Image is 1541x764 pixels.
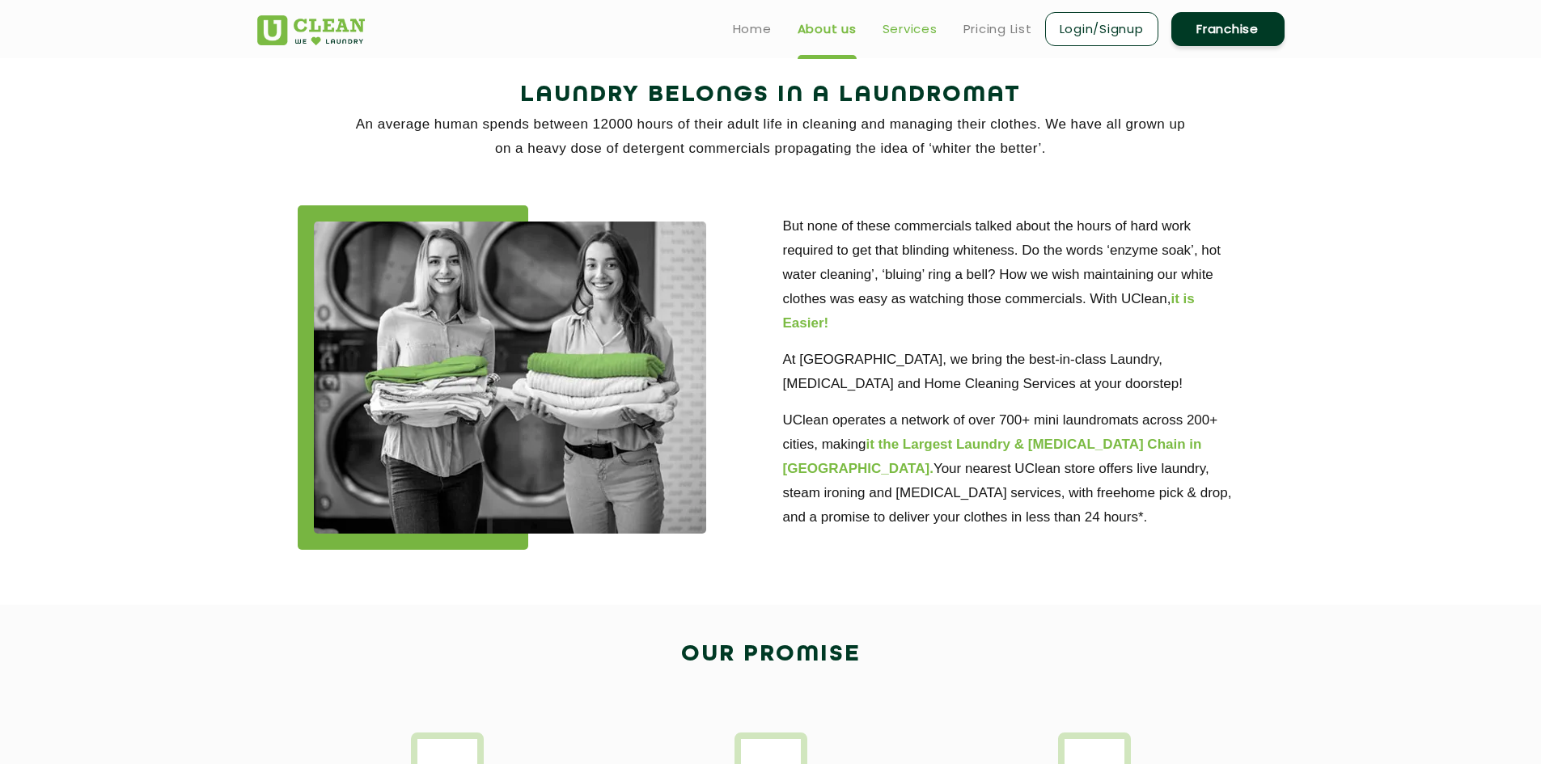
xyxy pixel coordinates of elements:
a: Services [883,19,938,39]
a: Login/Signup [1045,12,1158,46]
img: about_img_11zon.webp [314,222,706,534]
p: UClean operates a network of over 700+ mini laundromats across 200+ cities, making Your nearest U... [783,408,1244,530]
h2: Our Promise [257,635,1285,674]
p: But none of these commercials talked about the hours of hard work required to get that blinding w... [783,214,1244,336]
h2: Laundry Belongs in a Laundromat [257,76,1285,115]
a: About us [798,19,857,39]
a: Home [733,19,772,39]
a: Franchise [1171,12,1285,46]
b: it the Largest Laundry & [MEDICAL_DATA] Chain in [GEOGRAPHIC_DATA]. [783,437,1202,476]
p: At [GEOGRAPHIC_DATA], we bring the best-in-class Laundry, [MEDICAL_DATA] and Home Cleaning Servic... [783,348,1244,396]
img: UClean Laundry and Dry Cleaning [257,15,365,45]
p: An average human spends between 12000 hours of their adult life in cleaning and managing their cl... [257,112,1285,161]
a: Pricing List [963,19,1032,39]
